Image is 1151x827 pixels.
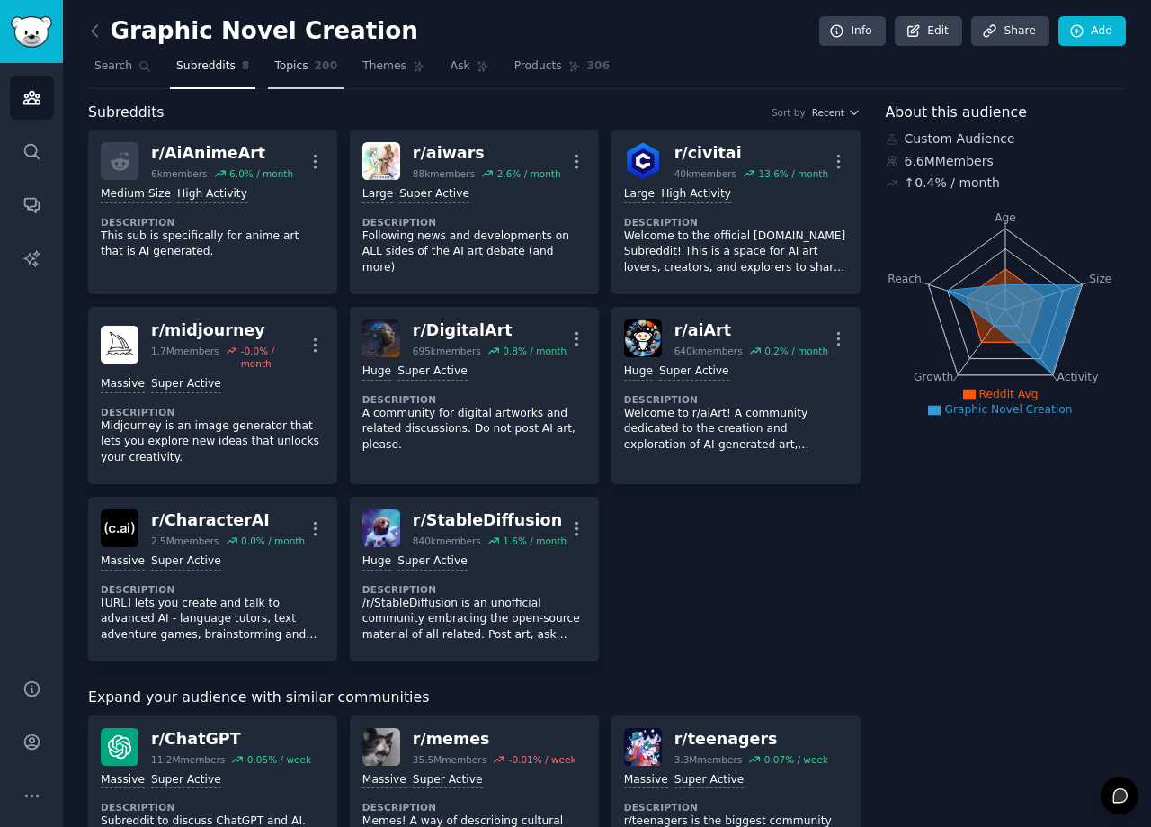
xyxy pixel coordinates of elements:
div: 1.7M members [151,345,219,370]
span: Topics [274,58,308,75]
a: aiArtr/aiArt640kmembers0.2% / monthHugeSuper ActiveDescriptionWelcome to r/aiArt! A community ded... [611,307,861,484]
span: Reddit Avg [979,388,1039,400]
div: r/ DigitalArt [413,319,567,342]
div: High Activity [177,186,247,203]
div: r/ aiwars [413,142,561,165]
dt: Description [362,801,586,814]
img: midjourney [101,326,138,364]
div: 2.6 % / month [497,167,561,180]
dt: Description [101,406,325,418]
span: Graphic Novel Creation [944,403,1072,416]
p: Welcome to the official [DOMAIN_NAME] Subreddit! This is a space for AI art lovers, creators, and... [624,229,848,276]
span: Subreddits [176,58,236,75]
p: /r/StableDiffusion is an unofficial community embracing the open-source material of all related. ... [362,596,586,643]
img: aiwars [362,142,400,180]
div: 1.6 % / month [503,535,567,547]
div: Super Active [397,553,468,571]
a: Info [819,16,886,47]
div: Large [624,186,655,203]
tspan: Size [1089,272,1111,284]
div: r/ AiAnimeArt [151,142,293,165]
span: Recent [812,106,844,119]
div: Massive [624,772,668,789]
div: Custom Audience [886,130,1127,148]
div: r/ teenagers [674,728,828,751]
dt: Description [101,801,325,814]
span: Ask [451,58,470,75]
div: 40k members [674,167,736,180]
div: Huge [624,364,653,381]
div: 0.07 % / week [764,753,828,766]
tspan: Reach [888,272,922,284]
span: 306 [587,58,611,75]
tspan: Activity [1057,371,1098,383]
span: About this audience [886,102,1027,124]
div: 6.0 % / month [229,167,293,180]
img: StableDiffusion [362,509,400,547]
button: Recent [812,106,861,119]
a: StableDiffusionr/StableDiffusion840kmembers1.6% / monthHugeSuper ActiveDescription/r/StableDiffus... [350,497,599,661]
div: Super Active [151,553,221,571]
img: civitai [624,142,662,180]
a: Topics200 [268,52,344,89]
div: Massive [101,376,145,393]
img: aiArt [624,319,662,357]
tspan: Age [995,211,1016,224]
img: GummySearch logo [11,16,52,48]
div: 0.2 % / month [764,345,828,357]
img: CharacterAI [101,509,138,547]
span: 200 [315,58,338,75]
div: Huge [362,364,391,381]
span: Search [94,58,132,75]
dt: Description [362,216,586,229]
dt: Description [362,583,586,596]
p: Welcome to r/aiArt! A community dedicated to the creation and exploration of AI-generated art, in... [624,406,848,454]
div: Super Active [674,772,745,789]
div: -0.01 % / week [509,753,576,766]
a: Edit [895,16,962,47]
a: aiwarsr/aiwars88kmembers2.6% / monthLargeSuper ActiveDescriptionFollowing news and developments o... [350,130,599,294]
div: 640k members [674,345,743,357]
span: Subreddits [88,102,165,124]
span: Themes [362,58,406,75]
p: A community for digital artworks and related discussions. Do not post AI art, please. [362,406,586,454]
img: ChatGPT [101,728,138,766]
img: teenagers [624,728,662,766]
div: Massive [362,772,406,789]
div: -0.0 % / month [241,345,306,370]
div: r/ civitai [674,142,828,165]
a: Subreddits8 [170,52,255,89]
span: Expand your audience with similar communities [88,687,429,709]
img: memes [362,728,400,766]
tspan: Growth [914,371,953,383]
div: Super Active [399,186,469,203]
dt: Description [101,216,325,229]
div: Massive [101,553,145,571]
img: DigitalArt [362,319,400,357]
div: 840k members [413,535,481,547]
p: Midjourney is an image generator that lets you explore new ideas that unlocks your creativity. [101,418,325,466]
a: DigitalArtr/DigitalArt695kmembers0.8% / monthHugeSuper ActiveDescriptionA community for digital a... [350,307,599,484]
div: 11.2M members [151,753,225,766]
a: civitair/civitai40kmembers13.6% / monthLargeHigh ActivityDescriptionWelcome to the official [DOMA... [611,130,861,294]
div: 6.6M Members [886,152,1127,171]
div: 88k members [413,167,475,180]
dt: Description [624,801,848,814]
a: Ask [444,52,495,89]
div: r/ ChatGPT [151,728,311,751]
p: Following news and developments on ALL sides of the AI art debate (and more) [362,229,586,276]
a: Search [88,52,157,89]
dt: Description [362,393,586,406]
a: CharacterAIr/CharacterAI2.5Mmembers0.0% / monthMassiveSuper ActiveDescription[URL] lets you creat... [88,497,337,661]
div: r/ midjourney [151,319,306,342]
div: r/ memes [413,728,576,751]
div: Medium Size [101,186,171,203]
dt: Description [101,583,325,596]
div: r/ aiArt [674,319,828,342]
div: ↑ 0.4 % / month [905,174,1000,193]
div: 0.05 % / week [247,753,311,766]
div: Super Active [413,772,483,789]
a: Themes [356,52,432,89]
a: Share [971,16,1048,47]
div: 2.5M members [151,535,219,547]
